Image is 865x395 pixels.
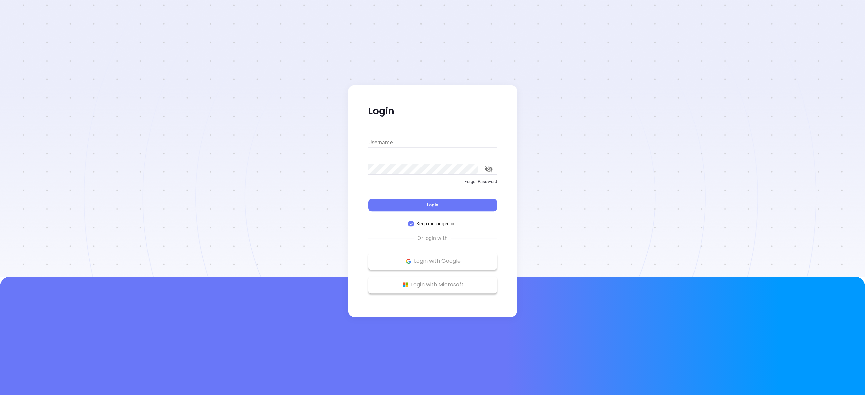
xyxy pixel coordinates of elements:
img: Google Logo [404,257,413,265]
p: Login [368,105,497,117]
button: Login [368,199,497,211]
img: Microsoft Logo [401,281,410,289]
span: Or login with [414,234,451,242]
button: toggle password visibility [481,161,497,177]
button: Microsoft Logo Login with Microsoft [368,276,497,293]
p: Login with Google [372,256,494,266]
span: Login [427,202,438,208]
p: Login with Microsoft [372,280,494,290]
span: Keep me logged in [414,220,457,227]
p: Forgot Password [368,178,497,185]
button: Google Logo Login with Google [368,253,497,270]
a: Forgot Password [368,178,497,190]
